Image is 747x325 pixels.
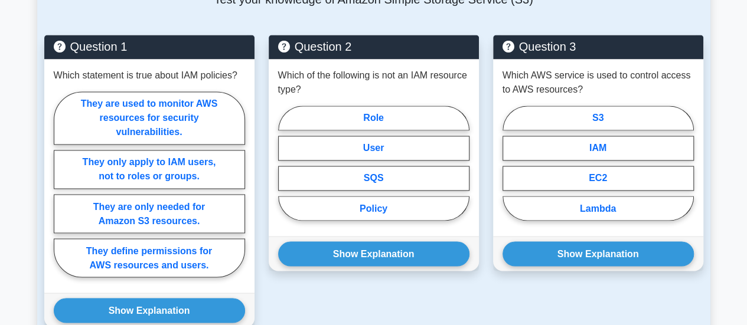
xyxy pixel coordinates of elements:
h5: Question 2 [278,40,469,54]
label: Role [278,106,469,130]
label: Lambda [503,196,694,221]
button: Show Explanation [278,241,469,266]
h5: Question 1 [54,40,245,54]
label: They are only needed for Amazon S3 resources. [54,194,245,233]
label: S3 [503,106,694,130]
label: They only apply to IAM users, not to roles or groups. [54,150,245,189]
label: SQS [278,166,469,191]
label: Policy [278,196,469,221]
label: They are used to monitor AWS resources for security vulnerabilities. [54,91,245,145]
p: Which AWS service is used to control access to AWS resources? [503,68,694,97]
button: Show Explanation [54,298,245,323]
h5: Question 3 [503,40,694,54]
button: Show Explanation [503,241,694,266]
label: User [278,136,469,160]
p: Which statement is true about IAM policies? [54,68,237,83]
label: They define permissions for AWS resources and users. [54,238,245,277]
label: EC2 [503,166,694,191]
p: Which of the following is not an IAM resource type? [278,68,469,97]
label: IAM [503,136,694,160]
